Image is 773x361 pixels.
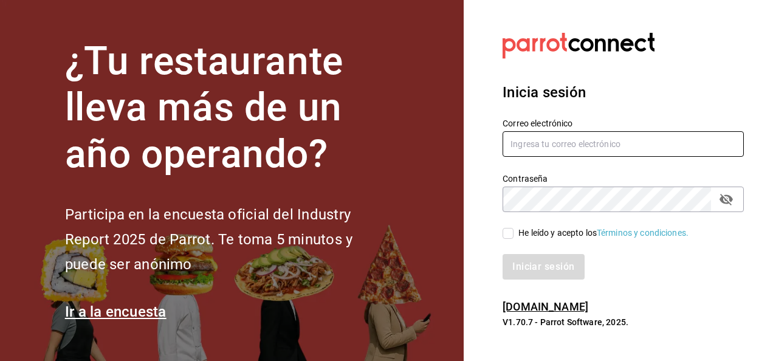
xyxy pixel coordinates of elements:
[503,316,744,328] p: V1.70.7 - Parrot Software, 2025.
[65,38,393,178] h1: ¿Tu restaurante lleva más de un año operando?
[65,303,167,320] a: Ir a la encuesta
[503,81,744,103] h3: Inicia sesión
[503,174,744,182] label: Contraseña
[503,300,588,313] a: [DOMAIN_NAME]
[65,202,393,277] h2: Participa en la encuesta oficial del Industry Report 2025 de Parrot. Te toma 5 minutos y puede se...
[597,228,689,238] a: Términos y condiciones.
[503,131,744,157] input: Ingresa tu correo electrónico
[716,189,737,210] button: passwordField
[503,119,744,127] label: Correo electrónico
[518,227,689,239] div: He leído y acepto los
